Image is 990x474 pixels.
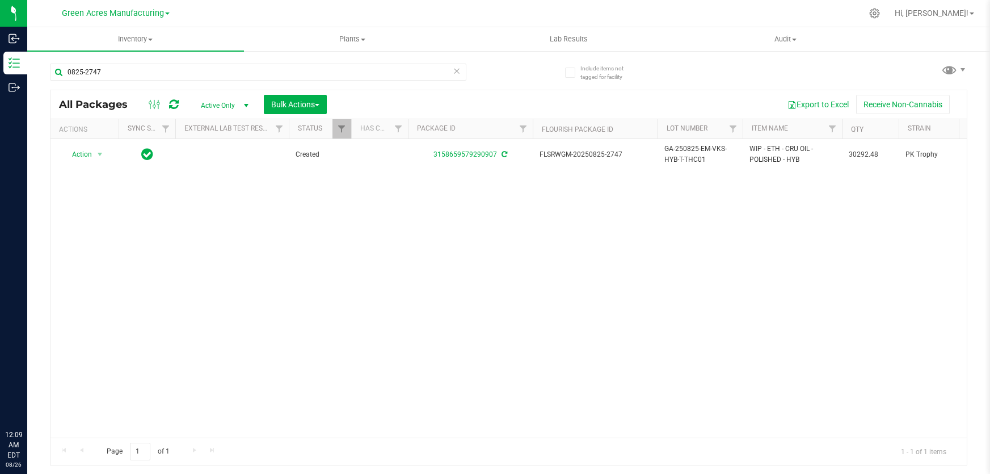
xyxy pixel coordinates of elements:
inline-svg: Inventory [9,57,20,69]
iframe: Resource center unread badge [33,381,47,395]
span: Bulk Actions [271,100,319,109]
a: Package ID [417,124,456,132]
inline-svg: Inbound [9,33,20,44]
span: FLSRWGM-20250825-2747 [540,149,651,160]
a: External Lab Test Result [184,124,273,132]
a: Filter [514,119,533,139]
span: Hi, [PERSON_NAME]! [895,9,968,18]
a: Filter [389,119,408,139]
a: Strain [908,124,931,132]
span: Include items not tagged for facility [580,64,637,81]
p: 08/26 [5,460,22,469]
span: Clear [453,64,461,78]
div: Manage settings [867,8,882,19]
span: WIP - ETH - CRU OIL - POLISHED - HYB [749,144,835,165]
a: Filter [270,119,289,139]
span: Green Acres Manufacturing [62,9,164,18]
inline-svg: Outbound [9,82,20,93]
span: Sync from Compliance System [500,150,507,158]
th: Has COA [351,119,408,139]
a: 3158659579290907 [433,150,497,158]
div: Actions [59,125,114,133]
span: Audit [677,34,893,44]
button: Receive Non-Cannabis [856,95,950,114]
span: Plants [245,34,460,44]
input: 1 [130,443,150,460]
a: Status [298,124,322,132]
span: select [93,146,107,162]
a: Flourish Package ID [542,125,613,133]
span: Inventory [27,34,244,44]
span: In Sync [141,146,153,162]
span: Lab Results [534,34,603,44]
a: Filter [724,119,743,139]
span: Action [62,146,92,162]
a: Sync Status [128,124,171,132]
span: Created [296,149,344,160]
a: Item Name [752,124,788,132]
iframe: Resource center [11,383,45,417]
button: Export to Excel [780,95,856,114]
a: Filter [157,119,175,139]
span: GA-250825-EM-VKS-HYB-T-THC01 [664,144,736,165]
a: Qty [851,125,863,133]
span: 1 - 1 of 1 items [892,443,955,460]
span: Page of 1 [97,443,179,460]
a: Lot Number [667,124,707,132]
a: Filter [823,119,842,139]
a: Filter [332,119,351,139]
span: All Packages [59,98,139,111]
span: 30292.48 [849,149,892,160]
input: Search Package ID, Item Name, SKU, Lot or Part Number... [50,64,466,81]
p: 12:09 AM EDT [5,430,22,460]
